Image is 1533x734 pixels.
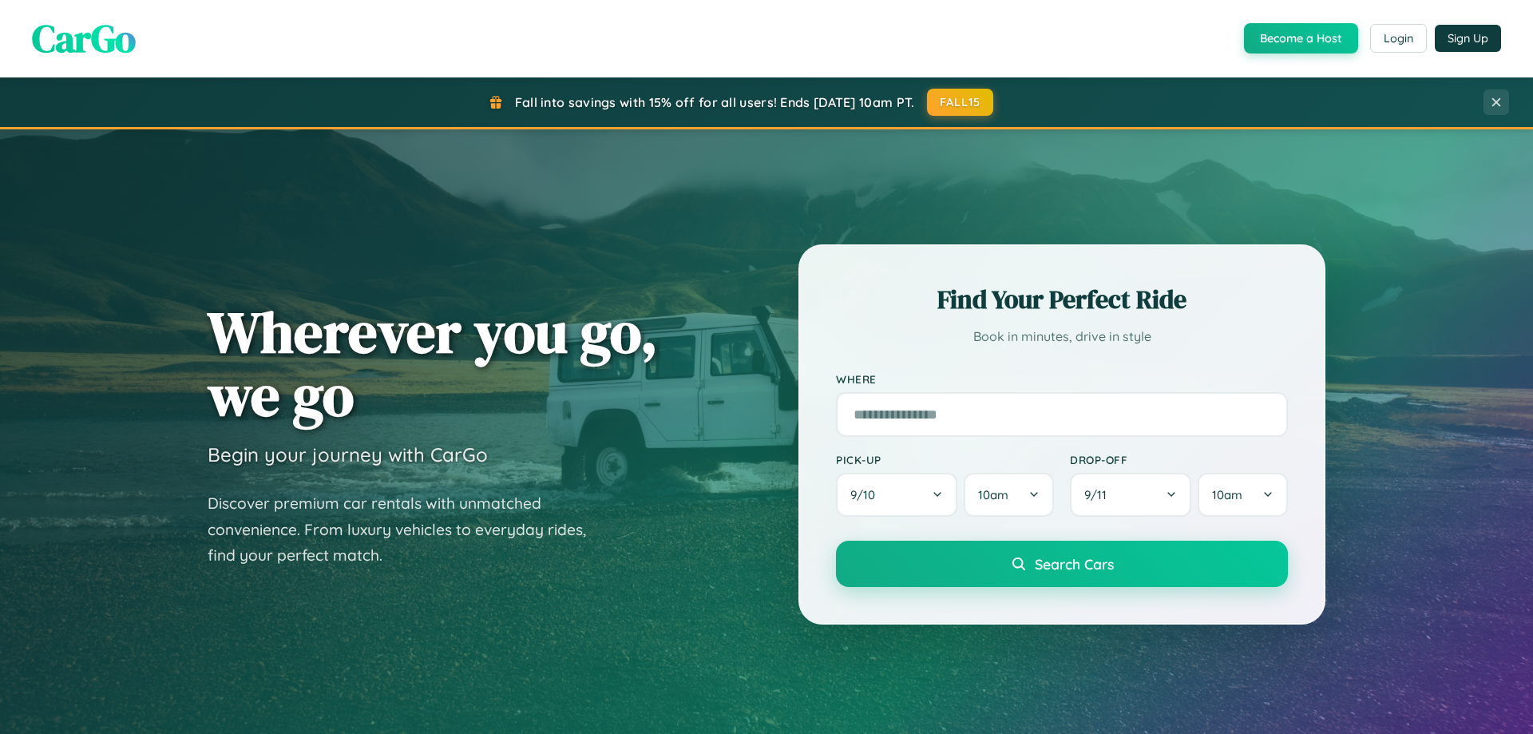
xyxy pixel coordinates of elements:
[32,12,136,65] span: CarGo
[1070,453,1288,466] label: Drop-off
[1035,555,1114,573] span: Search Cars
[850,487,883,502] span: 9 / 10
[1198,473,1288,517] button: 10am
[515,94,915,110] span: Fall into savings with 15% off for all users! Ends [DATE] 10am PT.
[836,453,1054,466] label: Pick-up
[1084,487,1115,502] span: 9 / 11
[208,490,607,569] p: Discover premium car rentals with unmatched convenience. From luxury vehicles to everyday rides, ...
[836,372,1288,386] label: Where
[208,442,488,466] h3: Begin your journey with CarGo
[836,325,1288,348] p: Book in minutes, drive in style
[1370,24,1427,53] button: Login
[836,282,1288,317] h2: Find Your Perfect Ride
[1212,487,1242,502] span: 10am
[836,473,957,517] button: 9/10
[1070,473,1191,517] button: 9/11
[964,473,1054,517] button: 10am
[1435,25,1501,52] button: Sign Up
[1244,23,1358,54] button: Become a Host
[208,300,658,427] h1: Wherever you go, we go
[927,89,994,116] button: FALL15
[836,541,1288,587] button: Search Cars
[978,487,1008,502] span: 10am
